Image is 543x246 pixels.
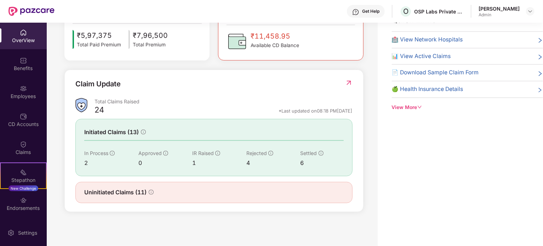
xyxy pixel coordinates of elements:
img: icon [73,30,74,48]
div: 2 [84,159,138,167]
div: 4 [246,159,301,167]
span: 🍏 Health Insurance Details [392,85,463,94]
span: Rejected [246,150,267,156]
img: svg+xml;base64,PHN2ZyBpZD0iQ2xhaW0iIHhtbG5zPSJodHRwOi8vd3d3LnczLm9yZy8yMDAwL3N2ZyIgd2lkdGg9IjIwIi... [20,141,27,148]
span: right [537,86,543,94]
span: 🏥 View Network Hospitals [392,35,463,44]
span: info-circle [149,190,154,195]
span: Available CD Balance [251,42,299,50]
span: Settled [301,150,317,156]
span: right [537,53,543,61]
div: *Last updated on 08:18 PM[DATE] [279,108,353,114]
img: icon [128,30,130,48]
span: Approved [138,150,162,156]
div: [PERSON_NAME] [479,5,520,12]
div: Total Claims Raised [95,98,353,105]
img: svg+xml;base64,PHN2ZyB4bWxucz0iaHR0cDovL3d3dy53My5vcmcvMjAwMC9zdmciIHdpZHRoPSIyMSIgaGVpZ2h0PSIyMC... [20,169,27,176]
span: O [403,7,408,16]
span: In Process [84,150,108,156]
div: Get Help [362,8,379,14]
span: ₹7,96,500 [133,30,168,41]
div: OSP Labs Private Limited [414,8,464,15]
div: Claim Update [75,79,121,90]
span: Initiated Claims (13) [84,128,139,137]
div: 24 [95,105,104,117]
div: New Challenge [8,185,38,191]
div: 6 [301,159,344,167]
img: svg+xml;base64,PHN2ZyBpZD0iSG9tZSIgeG1sbnM9Imh0dHA6Ly93d3cudzMub3JnLzIwMDAvc3ZnIiB3aWR0aD0iMjAiIG... [20,29,27,36]
span: ₹11,458.95 [251,31,299,42]
span: right [537,70,543,77]
div: 0 [138,159,193,167]
span: IR Raised [192,150,214,156]
span: info-circle [268,151,273,156]
span: down [417,105,422,110]
span: info-circle [319,151,324,156]
img: svg+xml;base64,PHN2ZyBpZD0iSGVscC0zMngzMiIgeG1sbnM9Imh0dHA6Ly93d3cudzMub3JnLzIwMDAvc3ZnIiB3aWR0aD... [352,8,359,16]
div: 1 [192,159,246,167]
img: svg+xml;base64,PHN2ZyBpZD0iQmVuZWZpdHMiIHhtbG5zPSJodHRwOi8vd3d3LnczLm9yZy8yMDAwL3N2ZyIgd2lkdGg9Ij... [20,57,27,64]
div: Stepathon [1,177,46,184]
span: right [537,37,543,44]
img: New Pazcare Logo [8,7,55,16]
div: Admin [479,12,520,18]
span: Total Paid Premium [77,41,121,49]
span: Total Premium [133,41,168,49]
img: svg+xml;base64,PHN2ZyBpZD0iRW1wbG95ZWVzIiB4bWxucz0iaHR0cDovL3d3dy53My5vcmcvMjAwMC9zdmciIHdpZHRoPS... [20,85,27,92]
span: info-circle [215,151,220,156]
span: info-circle [141,130,146,135]
div: View More [392,104,543,111]
span: ₹5,97,375 [77,30,121,41]
img: svg+xml;base64,PHN2ZyBpZD0iRW5kb3JzZW1lbnRzIiB4bWxucz0iaHR0cDovL3d3dy53My5vcmcvMjAwMC9zdmciIHdpZH... [20,197,27,204]
span: 📄 Download Sample Claim Form [392,68,479,77]
img: svg+xml;base64,PHN2ZyBpZD0iQ0RfQWNjb3VudHMiIGRhdGEtbmFtZT0iQ0QgQWNjb3VudHMiIHhtbG5zPSJodHRwOi8vd3... [20,113,27,120]
span: 📊 View Active Claims [392,52,451,61]
img: RedirectIcon [345,79,353,86]
img: svg+xml;base64,PHN2ZyBpZD0iU2V0dGluZy0yMHgyMCIgeG1sbnM9Imh0dHA6Ly93d3cudzMub3JnLzIwMDAvc3ZnIiB3aW... [7,229,15,236]
span: info-circle [163,151,168,156]
div: Settings [16,229,39,236]
img: CDBalanceIcon [227,31,248,52]
span: info-circle [110,151,115,156]
img: svg+xml;base64,PHN2ZyBpZD0iRHJvcGRvd24tMzJ4MzIiIHhtbG5zPSJodHRwOi8vd3d3LnczLm9yZy8yMDAwL3N2ZyIgd2... [527,8,533,14]
span: Uninitiated Claims (11) [84,188,147,197]
img: ClaimsSummaryIcon [75,98,87,113]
